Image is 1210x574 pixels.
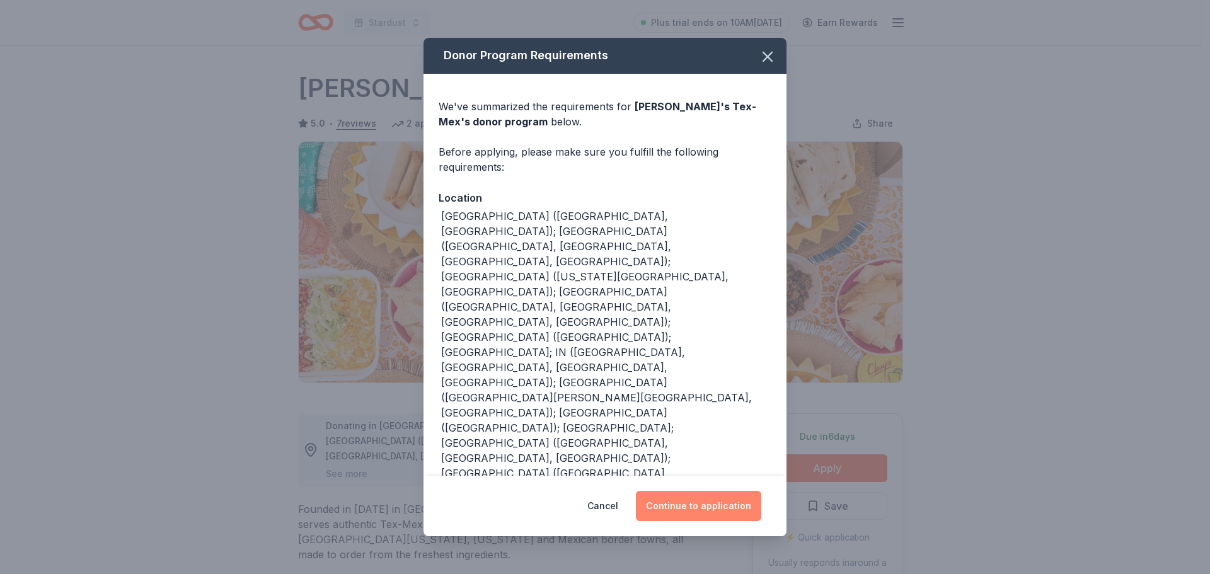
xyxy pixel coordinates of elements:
div: Location [439,190,771,206]
button: Continue to application [636,491,761,521]
div: Before applying, please make sure you fulfill the following requirements: [439,144,771,175]
div: We've summarized the requirements for below. [439,99,771,129]
button: Cancel [587,491,618,521]
div: Donor Program Requirements [423,38,786,74]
